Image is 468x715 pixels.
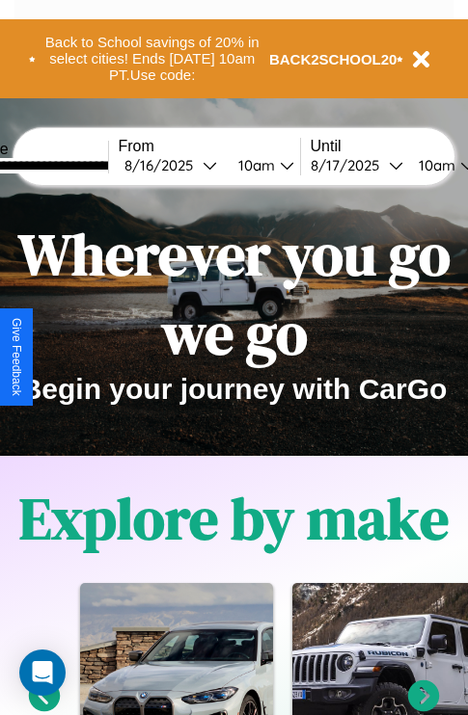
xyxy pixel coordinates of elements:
div: Give Feedback [10,318,23,396]
button: 8/16/2025 [119,155,223,175]
div: Open Intercom Messenger [19,649,66,696]
div: 8 / 17 / 2025 [311,156,389,174]
h1: Explore by make [19,479,449,558]
button: 10am [223,155,300,175]
b: BACK2SCHOOL20 [269,51,398,67]
div: 8 / 16 / 2025 [124,156,203,174]
button: Back to School savings of 20% in select cities! Ends [DATE] 10am PT.Use code: [36,29,269,89]
div: 10am [409,156,460,174]
div: 10am [229,156,280,174]
label: From [119,138,300,155]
